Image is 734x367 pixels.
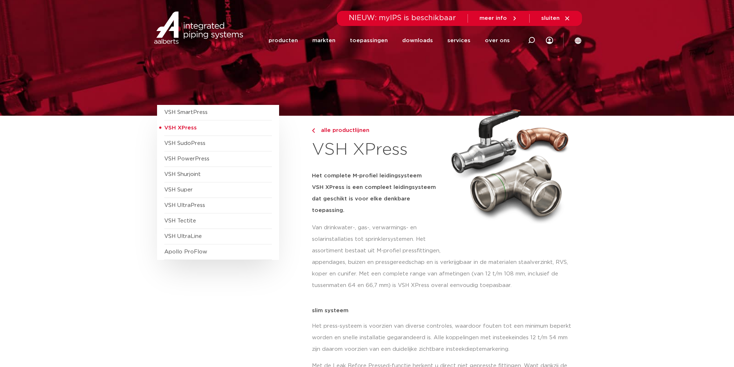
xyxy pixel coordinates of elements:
a: VSH SudoPress [164,141,205,146]
a: VSH Super [164,187,193,193]
p: appendages, buizen en pressgereedschap en is verkrijgbaar in de materialen staalverzinkt, RVS, ko... [312,257,577,291]
span: NIEUW: myIPS is beschikbaar [349,14,456,22]
a: VSH UltraLine [164,234,202,239]
a: downloads [402,26,433,55]
a: VSH Tectite [164,218,196,224]
h5: Het complete M-profiel leidingsysteem VSH XPress is een compleet leidingsysteem dat geschikt is v... [312,170,443,216]
a: VSH SmartPress [164,110,208,115]
a: markten [312,26,335,55]
a: VSH PowerPress [164,156,209,162]
a: producten [269,26,298,55]
a: meer info [479,15,518,22]
a: VSH UltraPress [164,203,205,208]
span: sluiten [541,16,560,21]
span: alle productlijnen [317,128,369,133]
a: alle productlijnen [312,126,443,135]
div: my IPS [546,26,553,55]
img: chevron-right.svg [312,128,315,133]
span: VSH XPress [164,125,197,131]
h1: VSH XPress [312,138,443,162]
a: services [447,26,470,55]
a: toepassingen [350,26,388,55]
a: Apollo ProFlow [164,249,207,255]
span: meer info [479,16,507,21]
p: slim systeem [312,308,577,313]
nav: Menu [269,26,510,55]
p: Het press-systeem is voorzien van diverse controles, waardoor fouten tot een minimum beperkt word... [312,320,577,355]
a: over ons [485,26,510,55]
a: VSH Shurjoint [164,172,201,177]
a: sluiten [541,15,570,22]
p: Van drinkwater-, gas-, verwarmings- en solarinstallaties tot sprinklersystemen. Het assortiment b... [312,222,443,257]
